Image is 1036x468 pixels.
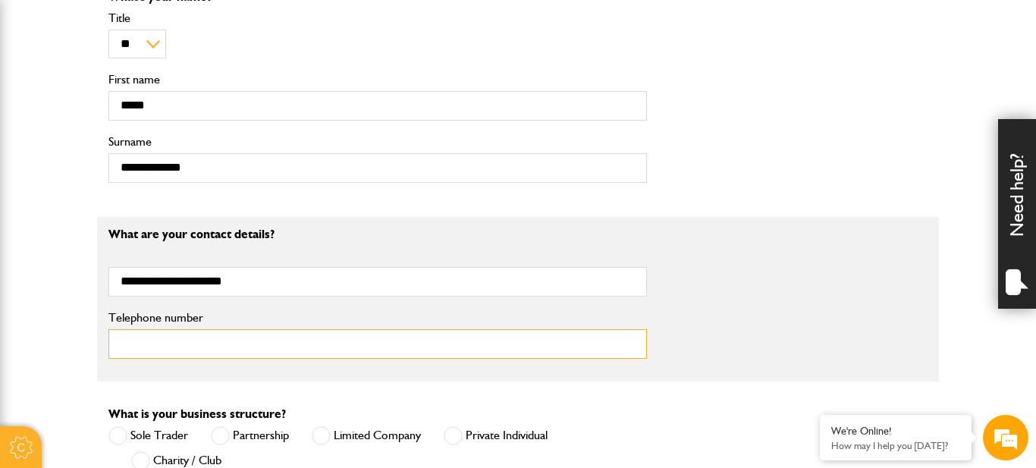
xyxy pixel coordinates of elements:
[444,426,548,445] label: Private Individual
[20,140,277,174] input: Enter your last name
[998,119,1036,309] div: Need help?
[79,85,255,105] div: Chat with us now
[108,228,647,240] p: What are your contact details?
[108,12,647,24] label: Title
[20,185,277,218] input: Enter your email address
[831,440,960,451] p: How may I help you today?
[20,230,277,263] input: Enter your phone number
[206,362,275,382] em: Start Chat
[26,84,64,105] img: d_20077148190_company_1631870298795_20077148190
[20,275,277,349] textarea: Type your message and hit 'Enter'
[831,425,960,438] div: We're Online!
[108,426,188,445] label: Sole Trader
[211,426,289,445] label: Partnership
[108,136,647,148] label: Surname
[312,426,421,445] label: Limited Company
[249,8,285,44] div: Minimize live chat window
[108,74,647,86] label: First name
[108,408,286,420] label: What is your business structure?
[108,312,647,324] label: Telephone number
